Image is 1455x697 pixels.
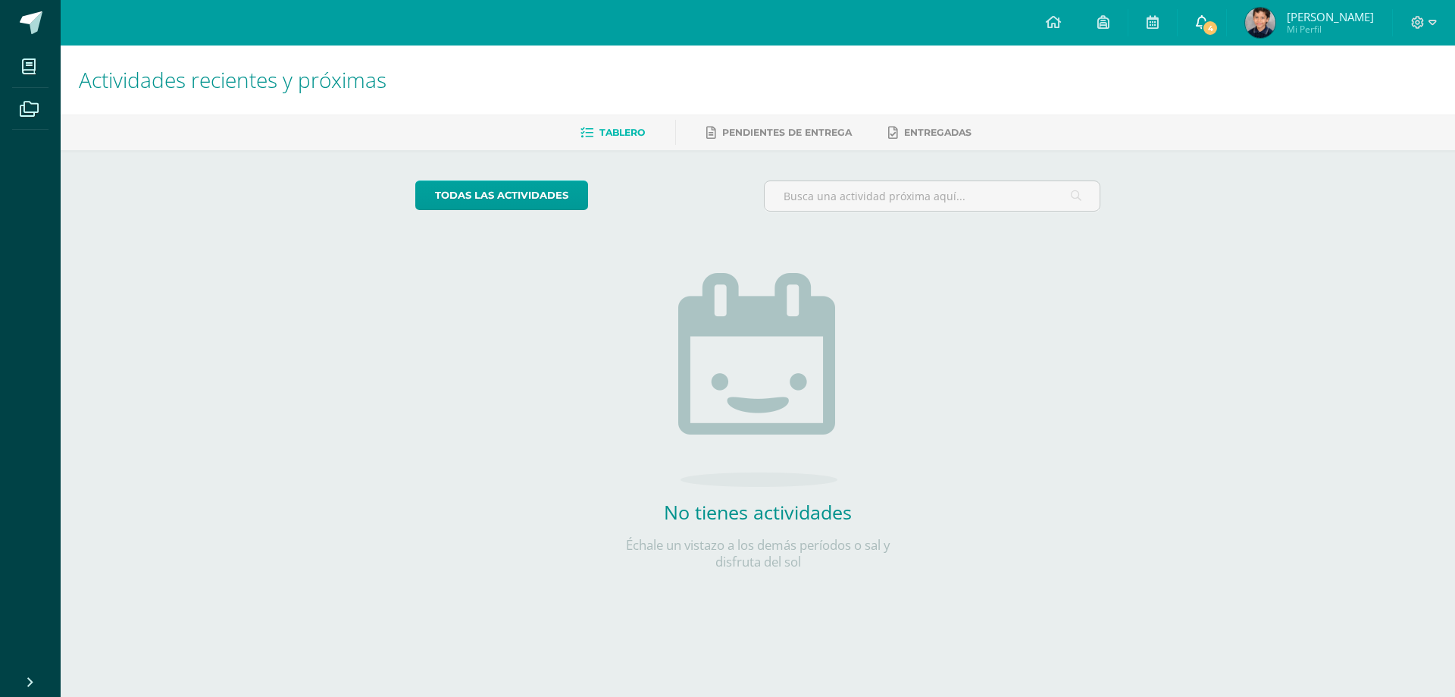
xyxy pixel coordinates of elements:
span: Tablero [599,127,645,138]
a: Tablero [580,121,645,145]
span: Actividades recientes y próximas [79,65,386,94]
input: Busca una actividad próxima aquí... [765,181,1100,211]
img: no_activities.png [678,273,837,487]
span: [PERSON_NAME] [1287,9,1374,24]
span: Mi Perfil [1287,23,1374,36]
h2: No tienes actividades [606,499,909,525]
a: todas las Actividades [415,181,588,210]
img: 708efa1e3b95eef2aa885979079e283f.png [1245,8,1275,38]
a: Entregadas [888,121,972,145]
span: Pendientes de entrega [722,127,852,138]
span: Entregadas [904,127,972,138]
span: 4 [1202,20,1219,36]
p: Échale un vistazo a los demás períodos o sal y disfruta del sol [606,537,909,570]
a: Pendientes de entrega [706,121,852,145]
